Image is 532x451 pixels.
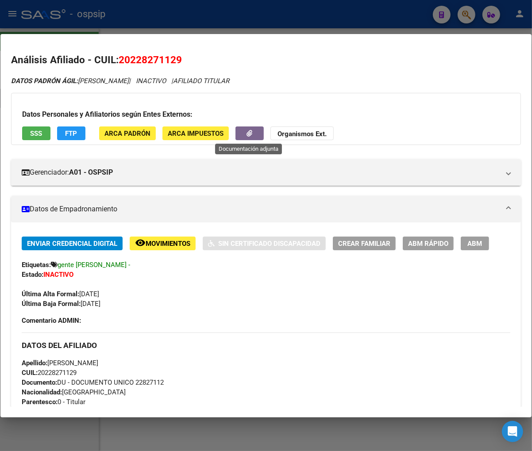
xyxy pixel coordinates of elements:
[22,300,100,308] span: [DATE]
[99,126,156,140] button: ARCA Padrón
[11,196,521,222] mat-expansion-panel-header: Datos de Empadronamiento
[403,237,454,250] button: ABM Rápido
[11,77,78,85] strong: DATOS PADRÓN ÁGIL:
[22,388,62,396] strong: Nacionalidad:
[11,77,229,85] i: | INACTIVO |
[146,240,190,248] span: Movimientos
[31,130,42,138] span: SSS
[22,359,47,367] strong: Apellido:
[162,126,229,140] button: ARCA Impuestos
[408,240,448,248] span: ABM Rápido
[461,237,489,250] button: ABM
[468,240,482,248] span: ABM
[22,290,79,298] strong: Última Alta Formal:
[69,167,113,178] strong: A01 - OSPSIP
[22,378,164,386] span: DU - DOCUMENTO UNICO 22827112
[22,359,98,367] span: [PERSON_NAME]
[173,77,229,85] span: AFILIADO TITULAR
[338,240,390,248] span: Crear Familiar
[11,77,129,85] span: [PERSON_NAME]
[22,271,43,279] strong: Estado:
[22,340,510,350] h3: DATOS DEL AFILIADO
[119,54,182,65] span: 20228271129
[22,317,81,325] strong: Comentario ADMIN:
[218,240,320,248] span: Sin Certificado Discapacidad
[22,237,123,250] button: Enviar Credencial Digital
[135,237,146,248] mat-icon: remove_red_eye
[22,261,51,269] strong: Etiquetas:
[58,261,130,269] span: gente [PERSON_NAME] -
[57,126,85,140] button: FTP
[22,398,85,406] span: 0 - Titular
[22,369,77,377] span: 20228271129
[22,167,500,178] mat-panel-title: Gerenciador:
[22,109,510,120] h3: Datos Personales y Afiliatorios según Entes Externos:
[22,388,126,396] span: [GEOGRAPHIC_DATA]
[270,126,334,140] button: Organismos Ext.
[11,159,521,186] mat-expansion-panel-header: Gerenciador:A01 - OSPSIP
[22,300,81,308] strong: Última Baja Formal:
[22,369,38,377] strong: CUIL:
[168,130,224,138] span: ARCA Impuestos
[130,237,196,250] button: Movimientos
[22,126,50,140] button: SSS
[66,130,77,138] span: FTP
[278,130,327,138] strong: Organismos Ext.
[27,240,117,248] span: Enviar Credencial Digital
[22,204,500,214] mat-panel-title: Datos de Empadronamiento
[22,378,57,386] strong: Documento:
[22,398,58,406] strong: Parentesco:
[43,271,73,279] strong: INACTIVO
[502,421,523,442] div: Open Intercom Messenger
[11,53,521,68] h2: Análisis Afiliado - CUIL:
[333,237,396,250] button: Crear Familiar
[22,290,99,298] span: [DATE]
[104,130,150,138] span: ARCA Padrón
[203,237,326,250] button: Sin Certificado Discapacidad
